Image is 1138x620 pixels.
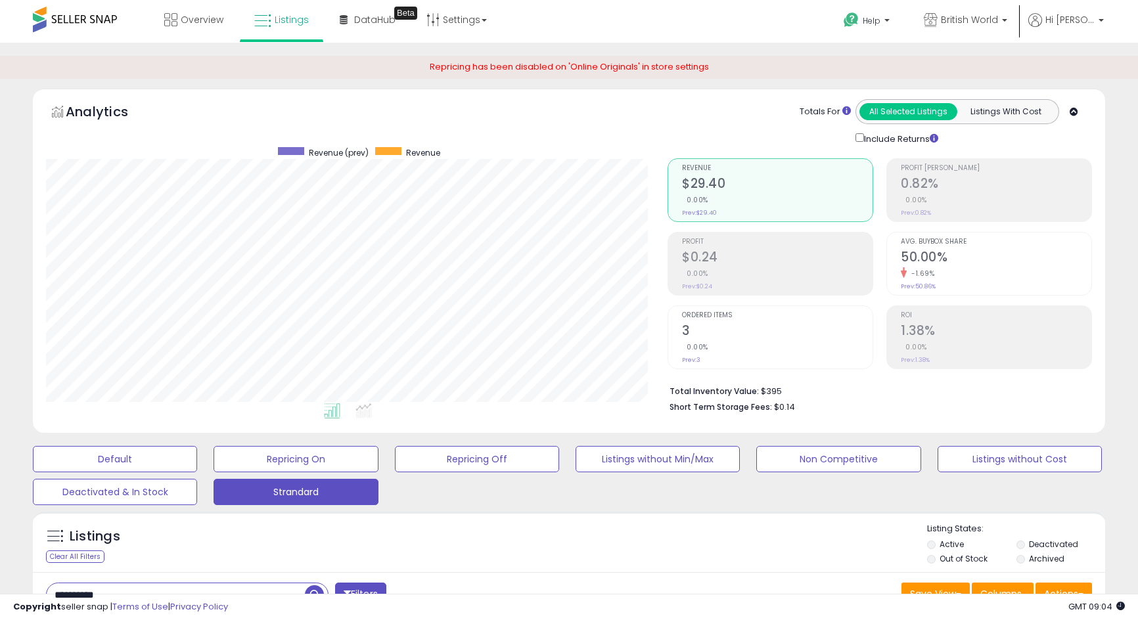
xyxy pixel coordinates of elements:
label: Deactivated [1029,539,1078,550]
span: British World [941,13,998,26]
h2: 0.82% [901,176,1091,194]
button: Repricing Off [395,446,559,472]
small: 0.00% [901,342,927,352]
a: Terms of Use [112,600,168,613]
span: Revenue [682,165,873,172]
h5: Analytics [66,102,154,124]
button: Listings without Cost [938,446,1102,472]
span: Overview [181,13,223,26]
button: Default [33,446,197,472]
strong: Copyright [13,600,61,613]
span: Profit [682,238,873,246]
button: Filters [335,583,386,606]
a: Help [833,2,903,43]
span: ROI [901,312,1091,319]
label: Out of Stock [940,553,988,564]
i: Get Help [843,12,859,28]
small: Prev: 3 [682,356,700,364]
h2: $29.40 [682,176,873,194]
span: Ordered Items [682,312,873,319]
button: Save View [901,583,970,605]
a: Hi [PERSON_NAME] [1028,13,1104,43]
span: Revenue [406,147,440,158]
span: Revenue (prev) [309,147,369,158]
small: 0.00% [682,195,708,205]
b: Short Term Storage Fees: [670,401,772,412]
small: Prev: 1.38% [901,356,930,364]
p: Listing States: [927,523,1105,535]
small: Prev: 0.82% [901,209,931,217]
span: Profit [PERSON_NAME] [901,165,1091,172]
small: 0.00% [682,269,708,278]
small: 0.00% [682,342,708,352]
h2: 1.38% [901,323,1091,341]
h2: $0.24 [682,250,873,267]
button: Repricing On [214,446,378,472]
h2: 50.00% [901,250,1091,267]
button: Columns [972,583,1034,605]
div: seller snap | | [13,601,228,613]
div: Totals For [800,106,851,118]
small: Prev: $29.40 [682,209,717,217]
button: Deactivated & In Stock [33,479,197,505]
button: Non Competitive [756,446,921,472]
span: Columns [980,587,1022,600]
div: Clear All Filters [46,550,104,563]
button: Listings With Cost [957,103,1055,120]
label: Active [940,539,964,550]
button: Actions [1036,583,1092,605]
small: Prev: $0.24 [682,282,712,290]
small: Prev: 50.86% [901,282,936,290]
a: Privacy Policy [170,600,228,613]
span: Hi [PERSON_NAME] [1045,13,1095,26]
span: 2025-09-9 09:04 GMT [1068,600,1125,613]
button: Listings without Min/Max [576,446,740,472]
small: -1.69% [907,269,934,278]
span: Listings [275,13,309,26]
h5: Listings [70,527,120,546]
b: Total Inventory Value: [670,386,759,397]
span: $0.14 [774,401,795,413]
button: All Selected Listings [859,103,957,120]
span: Avg. Buybox Share [901,238,1091,246]
h2: 3 [682,323,873,341]
li: $395 [670,382,1082,398]
span: Repricing has been disabled on 'Online Originals' in store settings [430,60,709,73]
label: Archived [1029,553,1064,564]
span: Help [863,15,880,26]
button: Strandard [214,479,378,505]
span: DataHub [354,13,396,26]
div: Tooltip anchor [394,7,417,20]
small: 0.00% [901,195,927,205]
div: Include Returns [846,131,954,146]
